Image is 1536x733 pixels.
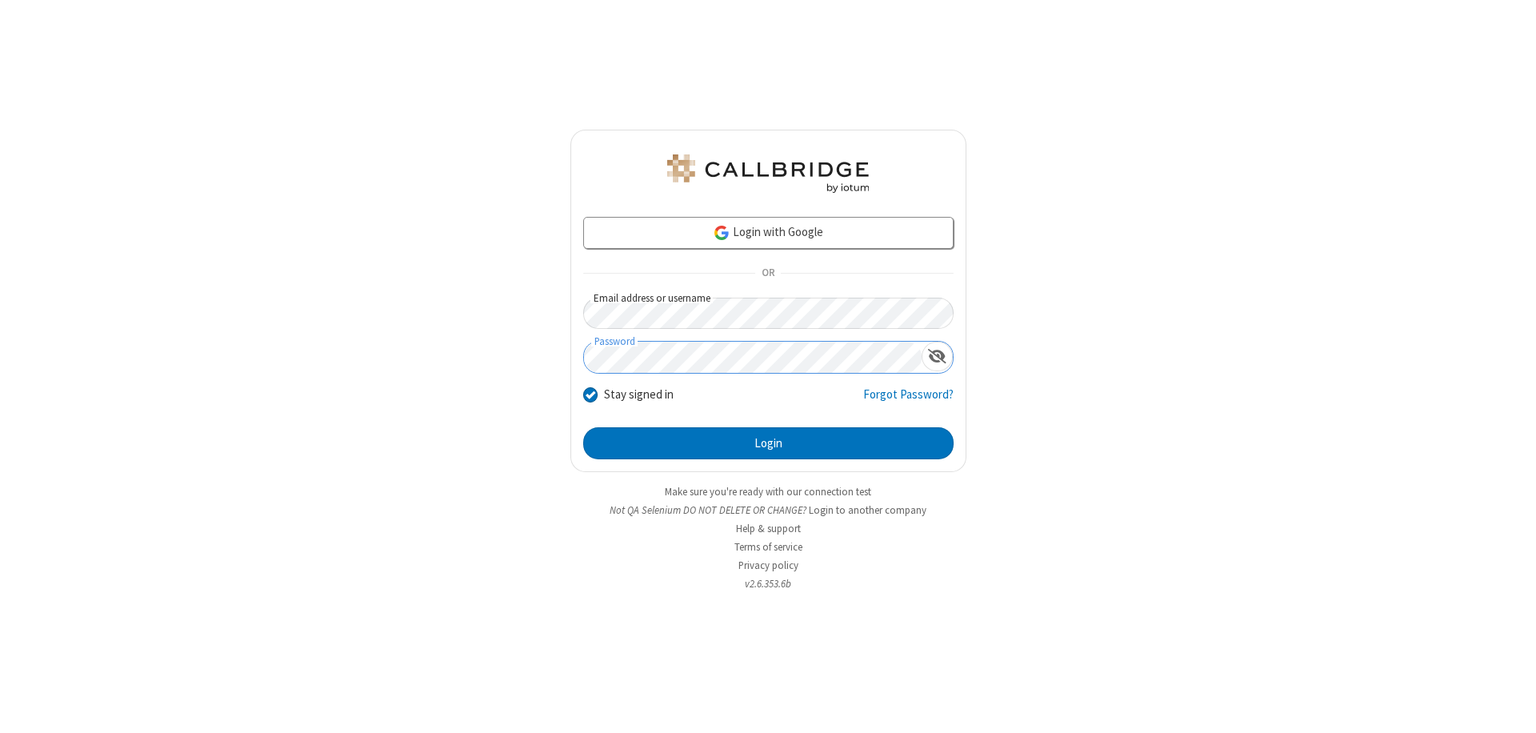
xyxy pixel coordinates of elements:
input: Password [584,342,922,373]
img: google-icon.png [713,224,730,242]
input: Email address or username [583,298,954,329]
a: Forgot Password? [863,386,954,416]
button: Login to another company [809,503,926,518]
a: Help & support [736,522,801,535]
li: v2.6.353.6b [570,576,966,591]
a: Terms of service [734,540,802,554]
a: Login with Google [583,217,954,249]
img: QA Selenium DO NOT DELETE OR CHANGE [664,154,872,193]
a: Privacy policy [738,559,798,572]
label: Stay signed in [604,386,674,404]
span: OR [755,262,781,285]
a: Make sure you're ready with our connection test [665,485,871,499]
div: Show password [922,342,953,371]
button: Login [583,427,954,459]
li: Not QA Selenium DO NOT DELETE OR CHANGE? [570,503,966,518]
